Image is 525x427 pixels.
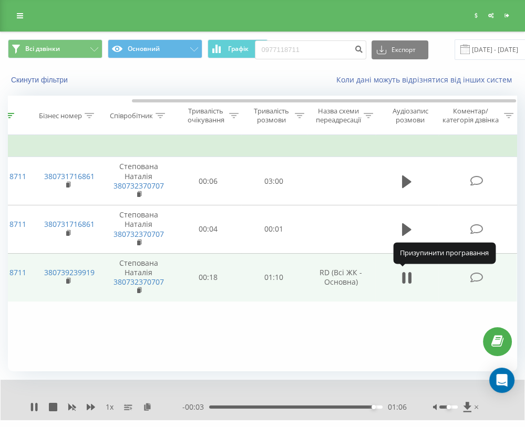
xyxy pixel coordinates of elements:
[241,157,307,205] td: 03:00
[25,45,60,53] span: Всі дзвінки
[110,111,153,120] div: Співробітник
[440,107,501,124] div: Коментар/категорія дзвінка
[388,402,407,412] span: 01:06
[251,107,292,124] div: Тривалість розмови
[393,243,496,264] div: Призупинити програвання
[182,402,209,412] span: - 00:03
[44,219,95,229] a: 380731716861
[208,39,268,58] button: Графік
[114,229,164,239] a: 380732370707
[241,205,307,254] td: 00:01
[102,157,176,205] td: Степована Наталія
[228,45,249,53] span: Графік
[44,171,95,181] a: 380731716861
[372,405,376,409] div: Accessibility label
[489,368,514,393] div: Open Intercom Messenger
[316,107,361,124] div: Назва схеми переадресації
[102,205,176,254] td: Степована Наталія
[39,111,82,120] div: Бізнес номер
[114,277,164,287] a: 380732370707
[176,205,241,254] td: 00:04
[385,107,436,124] div: Аудіозапис розмови
[176,253,241,301] td: 00:18
[372,40,428,59] button: Експорт
[8,75,73,85] button: Скинути фільтри
[336,75,517,85] a: Коли дані можуть відрізнятися вiд інших систем
[241,253,307,301] td: 01:10
[108,39,202,58] button: Основний
[8,39,102,58] button: Всі дзвінки
[307,253,375,301] td: RD (Всі ЖК - Основна)
[114,181,164,191] a: 380732370707
[176,157,241,205] td: 00:06
[102,253,176,301] td: Степована Наталія
[446,405,450,409] div: Accessibility label
[255,40,366,59] input: Пошук за номером
[44,267,95,277] a: 380739239919
[185,107,227,124] div: Тривалість очікування
[106,402,114,412] span: 1 x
